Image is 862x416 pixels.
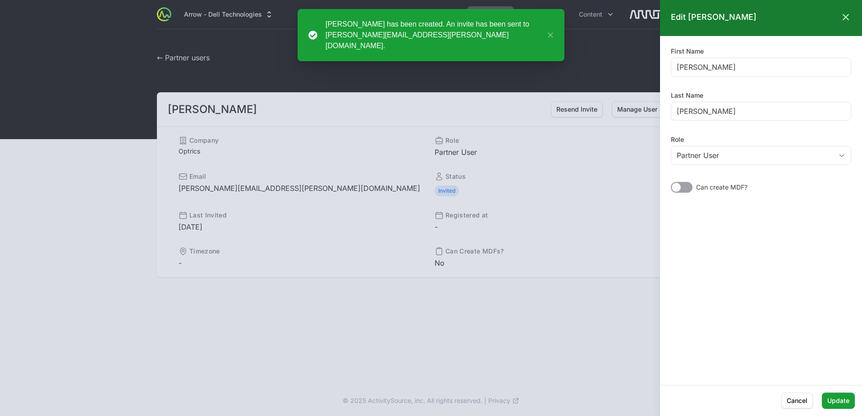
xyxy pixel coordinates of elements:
[671,47,704,56] label: First Name
[671,146,851,164] button: Partner User
[677,62,845,72] input: Enter your first name
[671,135,851,144] label: Role
[827,395,849,406] span: Update
[787,395,807,406] span: Cancel
[822,393,855,409] button: Update
[671,91,703,100] label: Last Name
[543,19,554,51] button: close
[671,11,757,23] h2: Edit [PERSON_NAME]
[781,393,813,409] button: Cancel
[696,183,747,192] label: Can create MDF?
[326,19,543,51] div: [PERSON_NAME] has been created. An invite has been sent to [PERSON_NAME][EMAIL_ADDRESS][PERSON_NA...
[677,150,719,161] span: Partner User
[677,106,845,117] input: Enter your last name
